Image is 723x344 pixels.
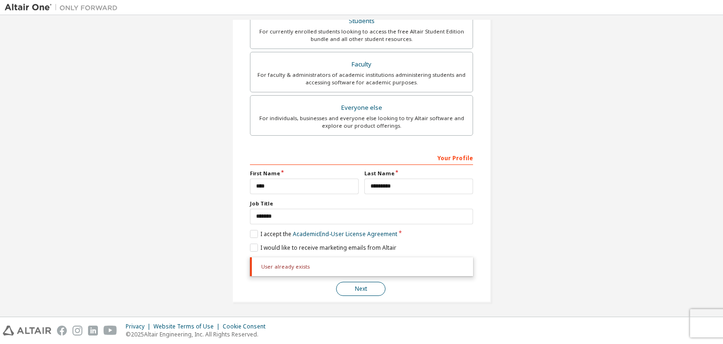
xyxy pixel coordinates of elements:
div: Your Profile [250,150,473,165]
div: For individuals, businesses and everyone else looking to try Altair software and explore our prod... [256,115,467,130]
div: Faculty [256,58,467,71]
div: Everyone else [256,101,467,115]
label: First Name [250,170,359,177]
img: altair_logo.svg [3,326,51,336]
img: youtube.svg [104,326,117,336]
div: For currently enrolled students looking to access the free Altair Student Edition bundle and all ... [256,28,467,43]
img: Altair One [5,3,122,12]
div: Website Terms of Use [153,323,223,330]
img: facebook.svg [57,326,67,336]
div: For faculty & administrators of academic institutions administering students and accessing softwa... [256,71,467,86]
img: linkedin.svg [88,326,98,336]
a: Academic End-User License Agreement [293,230,397,238]
label: I would like to receive marketing emails from Altair [250,244,396,252]
div: Privacy [126,323,153,330]
div: Cookie Consent [223,323,271,330]
button: Next [336,282,386,296]
div: Students [256,15,467,28]
label: Job Title [250,200,473,207]
p: © 2025 Altair Engineering, Inc. All Rights Reserved. [126,330,271,338]
div: User already exists [250,257,473,276]
label: I accept the [250,230,397,238]
label: Last Name [364,170,473,177]
img: instagram.svg [72,326,82,336]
